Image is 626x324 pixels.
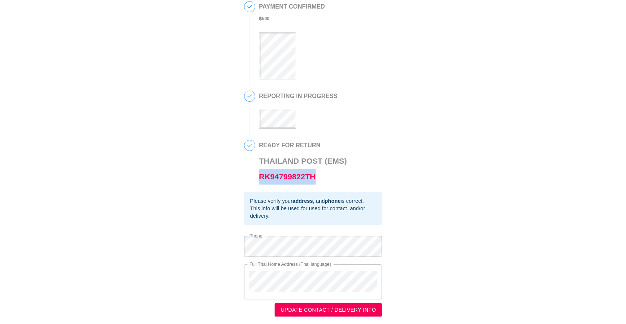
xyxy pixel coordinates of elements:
span: 3 [244,91,255,101]
span: UPDATE CONTACT / DELIVERY INFO [281,305,376,315]
span: 2 [244,1,255,12]
button: UPDATE CONTACT / DELIVERY INFO [275,303,382,317]
div: This info will be used for used for contact, and/or delivery. [250,205,376,220]
a: RK94799822TH [259,172,316,181]
b: address [293,198,313,204]
b: ฿ 500 [259,16,269,21]
h2: READY FOR RETURN [259,142,347,149]
span: 4 [244,140,255,151]
b: phone [325,198,341,204]
h2: PAYMENT CONFIRMED [259,3,325,10]
div: Please verify your , and is correct. [250,197,376,205]
h2: REPORTING IN PROGRESS [259,93,338,100]
h3: Thailand Post (EMS) [259,153,347,185]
